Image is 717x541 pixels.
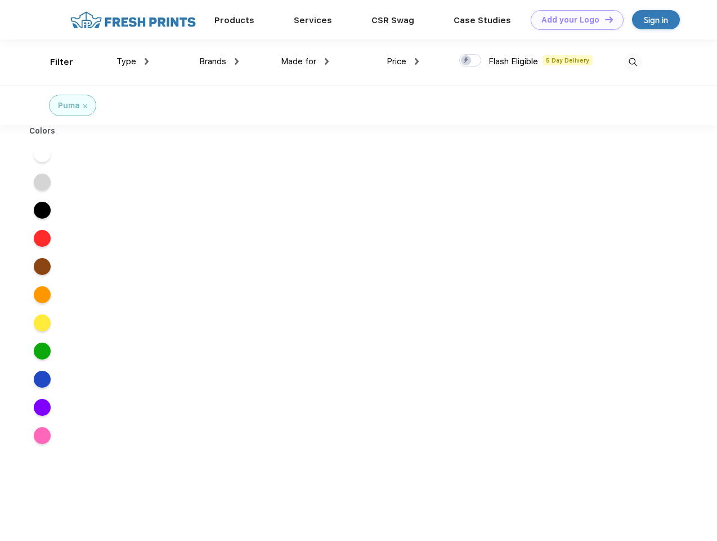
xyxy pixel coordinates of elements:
[214,15,254,25] a: Products
[294,15,332,25] a: Services
[489,56,538,66] span: Flash Eligible
[541,15,599,25] div: Add your Logo
[632,10,680,29] a: Sign in
[281,56,316,66] span: Made for
[543,55,593,65] span: 5 Day Delivery
[624,53,642,72] img: desktop_search.svg
[415,58,419,65] img: dropdown.png
[644,14,668,26] div: Sign in
[235,58,239,65] img: dropdown.png
[199,56,226,66] span: Brands
[116,56,136,66] span: Type
[371,15,414,25] a: CSR Swag
[21,125,64,137] div: Colors
[58,100,80,112] div: Puma
[67,10,199,30] img: fo%20logo%202.webp
[387,56,406,66] span: Price
[50,56,73,69] div: Filter
[145,58,149,65] img: dropdown.png
[83,104,87,108] img: filter_cancel.svg
[605,16,613,23] img: DT
[325,58,329,65] img: dropdown.png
